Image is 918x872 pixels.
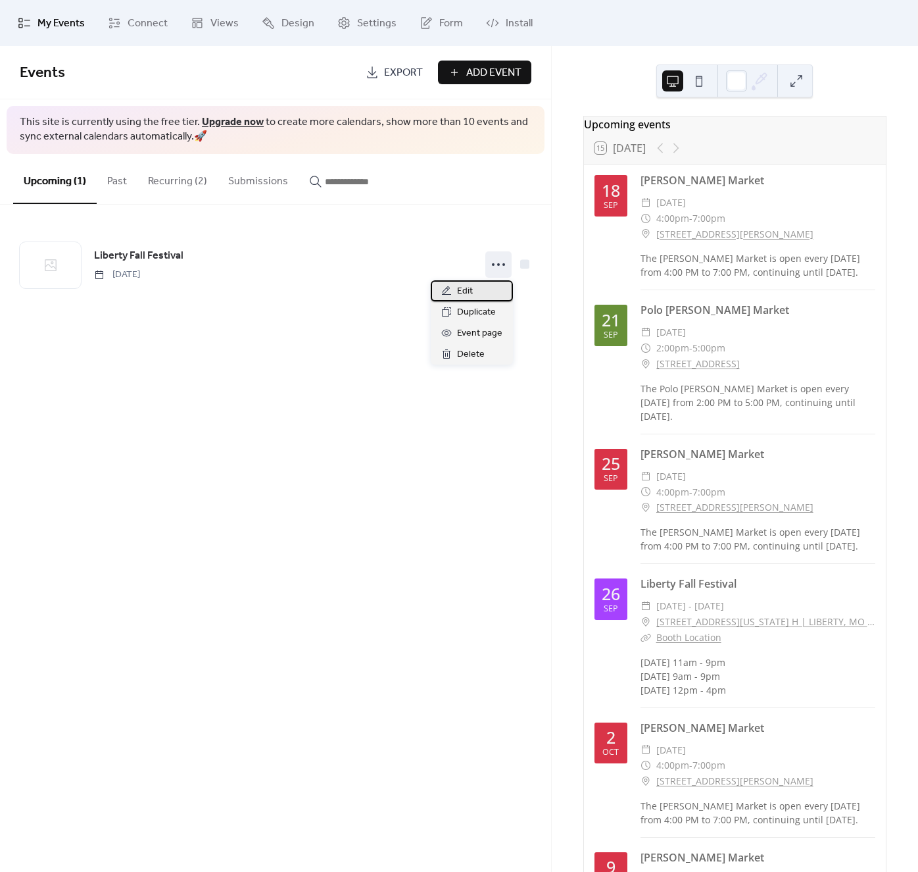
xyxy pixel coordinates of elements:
[357,16,397,32] span: Settings
[604,331,618,340] div: Sep
[640,195,651,211] div: ​
[218,154,299,203] button: Submissions
[602,586,620,602] div: 26
[640,720,875,736] div: [PERSON_NAME] Market
[37,16,85,32] span: My Events
[438,61,531,84] button: Add Event
[281,16,314,32] span: Design
[656,195,686,211] span: [DATE]
[640,598,651,614] div: ​
[640,850,875,865] div: [PERSON_NAME] Market
[640,655,875,697] div: [DATE] 11am - 9pm [DATE] 9am - 9pm [DATE] 12pm - 4pm
[606,729,616,746] div: 2
[94,268,140,282] span: [DATE]
[692,211,725,226] span: 7:00pm
[656,469,686,484] span: [DATE]
[656,356,740,372] a: [STREET_ADDRESS]
[640,484,651,500] div: ​
[656,742,686,758] span: [DATE]
[94,247,183,265] a: Liberty Fall Festival
[181,5,249,41] a: Views
[692,757,725,773] span: 7:00pm
[640,525,875,553] div: The [PERSON_NAME] Market is open every [DATE] from 4:00 PM to 7:00 PM, continuing until [DATE].
[692,484,725,500] span: 7:00pm
[640,172,875,188] div: [PERSON_NAME] Market
[128,16,168,32] span: Connect
[640,324,651,340] div: ​
[656,631,721,644] a: Booth Location
[457,347,485,363] span: Delete
[13,154,97,204] button: Upcoming (1)
[640,614,651,630] div: ​
[689,484,692,500] span: -
[689,340,692,356] span: -
[656,226,813,242] a: [STREET_ADDRESS][PERSON_NAME]
[602,455,620,472] div: 25
[20,115,531,145] span: This site is currently using the free tier. to create more calendars, show more than 10 events an...
[640,446,875,462] div: [PERSON_NAME] Market
[98,5,178,41] a: Connect
[656,340,689,356] span: 2:00pm
[640,469,651,484] div: ​
[640,757,651,773] div: ​
[640,302,875,318] div: Polo [PERSON_NAME] Market
[602,748,619,757] div: Oct
[640,773,651,789] div: ​
[20,59,65,88] span: Events
[656,324,686,340] span: [DATE]
[252,5,324,41] a: Design
[640,226,651,242] div: ​
[640,211,651,226] div: ​
[640,356,651,372] div: ​
[604,474,618,483] div: Sep
[356,61,433,84] a: Export
[656,598,724,614] span: [DATE] - [DATE]
[210,16,239,32] span: Views
[506,16,533,32] span: Install
[410,5,473,41] a: Form
[640,500,651,515] div: ​
[640,382,875,423] div: The Polo [PERSON_NAME] Market is open every [DATE] from 2:00 PM to 5:00 PM, continuing until [DATE].
[94,248,183,264] span: Liberty Fall Festival
[656,484,689,500] span: 4:00pm
[656,773,813,789] a: [STREET_ADDRESS][PERSON_NAME]
[640,251,875,279] div: The [PERSON_NAME] Market is open every [DATE] from 4:00 PM to 7:00 PM, continuing until [DATE].
[384,65,423,81] span: Export
[439,16,463,32] span: Form
[476,5,543,41] a: Install
[202,112,264,132] a: Upgrade now
[689,757,692,773] span: -
[97,154,137,203] button: Past
[640,340,651,356] div: ​
[604,605,618,613] div: Sep
[656,500,813,515] a: [STREET_ADDRESS][PERSON_NAME]
[640,577,737,591] a: Liberty Fall Festival
[327,5,406,41] a: Settings
[640,630,651,646] div: ​
[689,211,692,226] span: -
[640,742,651,758] div: ​
[137,154,218,203] button: Recurring (2)
[604,201,618,210] div: Sep
[584,116,886,132] div: Upcoming events
[602,312,620,328] div: 21
[457,284,473,299] span: Edit
[656,211,689,226] span: 4:00pm
[466,65,521,81] span: Add Event
[640,799,875,827] div: The [PERSON_NAME] Market is open every [DATE] from 4:00 PM to 7:00 PM, continuing until [DATE].
[602,182,620,199] div: 18
[8,5,95,41] a: My Events
[656,757,689,773] span: 4:00pm
[457,326,502,342] span: Event page
[457,305,496,321] span: Duplicate
[656,614,875,630] a: [STREET_ADDRESS][US_STATE] H | LIBERTY, MO 64068
[692,340,725,356] span: 5:00pm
